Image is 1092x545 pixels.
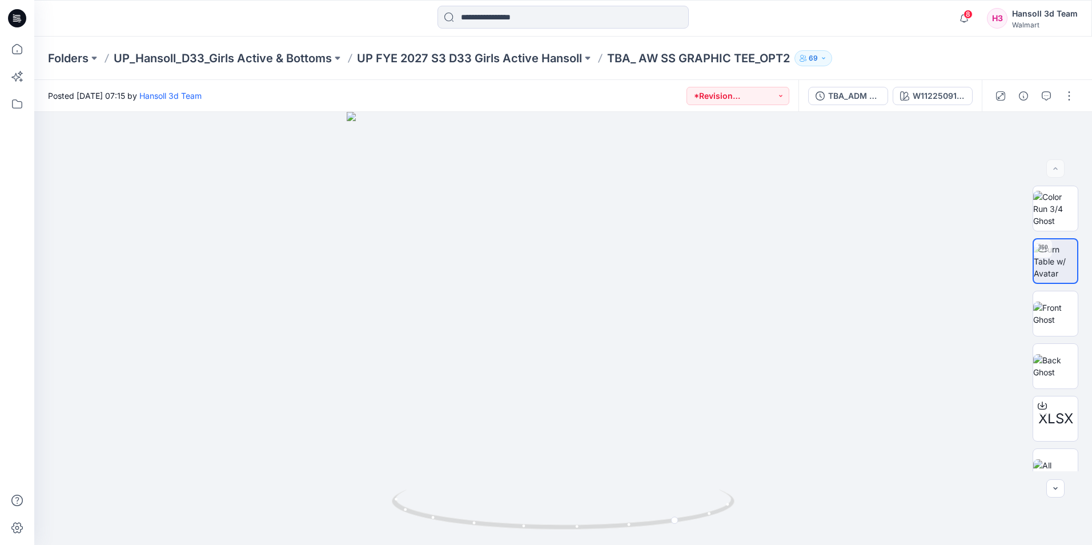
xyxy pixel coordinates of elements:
[1033,354,1078,378] img: Back Ghost
[1034,243,1077,279] img: Turn Table w/ Avatar
[893,87,973,105] button: W112250916SW01GB
[357,50,582,66] a: UP FYE 2027 S3 D33 Girls Active Hansoll
[963,10,973,19] span: 8
[1012,21,1078,29] div: Walmart
[1033,302,1078,326] img: Front Ghost
[794,50,832,66] button: 69
[48,90,202,102] span: Posted [DATE] 07:15 by
[1033,459,1078,483] img: All colorways
[809,52,818,65] p: 69
[114,50,332,66] a: UP_Hansoll_D33_Girls Active & Bottoms
[913,90,965,102] div: W112250916SW01GB
[987,8,1007,29] div: H3
[808,87,888,105] button: TBA_ADM FC_ AW SS GRAPHIC TEE
[48,50,89,66] a: Folders
[139,91,202,101] a: Hansoll 3d Team
[1014,87,1033,105] button: Details
[828,90,881,102] div: TBA_ADM FC_ AW SS GRAPHIC TEE
[1012,7,1078,21] div: Hansoll 3d Team
[1038,408,1073,429] span: XLSX
[607,50,790,66] p: TBA_ AW SS GRAPHIC TEE_OPT2
[1033,191,1078,227] img: Color Run 3/4 Ghost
